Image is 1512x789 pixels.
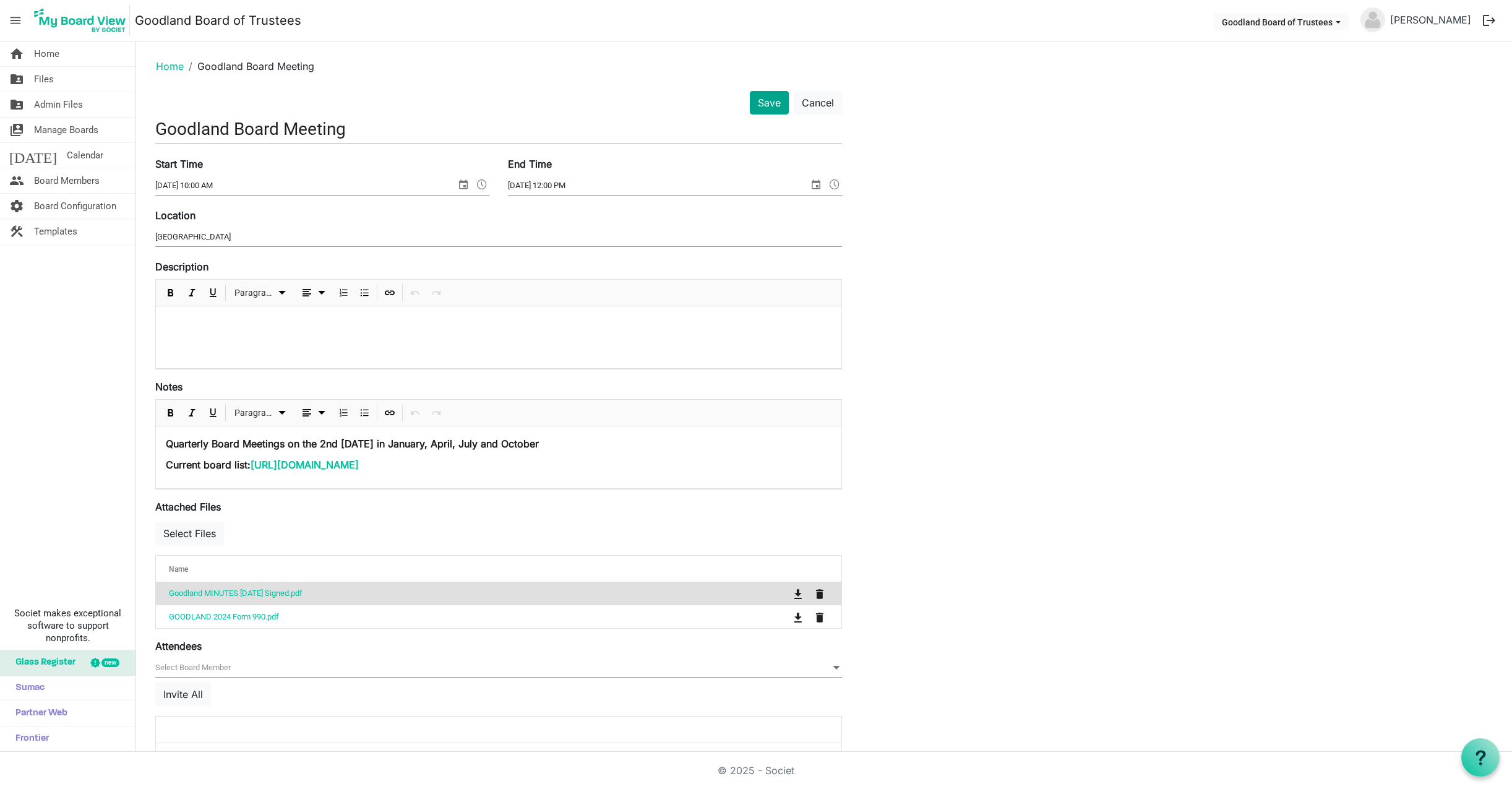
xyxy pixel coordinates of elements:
div: Bold [160,280,181,306]
button: Remove [811,608,828,625]
label: Notes [155,379,183,394]
span: Sumac [9,676,45,701]
a: My Board View Logo [30,5,135,36]
button: Save [750,91,789,114]
label: End Time [508,157,552,171]
span: Board Configuration [34,194,116,218]
a: Goodland MINUTES [DATE] Signed.pdf [169,589,303,598]
button: Underline [205,285,221,301]
span: Board Members [34,168,100,193]
div: new [101,658,119,667]
button: Italic [184,405,200,421]
span: Admin Files [34,92,83,117]
span: Name [169,565,188,574]
span: Manage Boards [34,118,98,142]
button: Invite All [155,683,211,706]
div: Bold [160,400,181,426]
button: Bold [163,405,179,421]
span: settings [9,194,24,218]
button: Bold [163,285,179,301]
button: Insert Link [382,405,398,421]
span: switch_account [9,118,24,142]
div: Formats [228,400,293,426]
td: is Command column column header [764,605,841,627]
div: Insert Link [379,400,400,426]
span: Home [34,41,59,66]
input: Title [155,114,842,144]
label: Start Time [155,157,203,171]
div: Numbered List [333,280,354,306]
button: Numbered List [335,285,352,301]
div: Italic [181,400,202,426]
button: Bulleted List [356,405,373,421]
button: Insert Link [382,285,398,301]
img: no-profile-picture.svg [1360,7,1385,32]
span: folder_shared [9,67,24,92]
td: No Board Members invited [156,743,841,767]
div: Alignments [293,280,333,306]
span: Paragraph [234,285,275,301]
div: Bulleted List [354,280,375,306]
label: Attached Files [155,499,221,514]
span: Partner Web [9,701,67,726]
button: Remove [811,585,828,602]
span: Quarterly Board Meetings on the 2nd [DATE] in January, April, July and October [166,438,539,450]
a: [PERSON_NAME] [1385,7,1476,32]
span: menu [4,9,27,32]
span: people [9,168,24,193]
label: Description [155,259,208,274]
span: home [9,41,24,66]
span: Calendar [67,143,103,168]
label: Location [155,208,195,223]
li: Goodland Board Meeting [184,59,314,74]
div: Bulleted List [354,400,375,426]
button: Goodland Board of Trustees dropdownbutton [1214,13,1349,30]
div: Alignments [293,400,333,426]
div: Underline [202,400,223,426]
a: GOODLAND 2024 Form 990.pdf [169,612,279,621]
span: Frontier [9,726,49,751]
a: Home [156,60,184,72]
td: is Command column column header [764,582,841,605]
button: Bulleted List [356,285,373,301]
span: select [809,176,823,192]
td: GOODLAND 2024 Form 990.pdf is template cell column header Name [156,605,764,627]
button: Download [789,608,807,625]
span: construction [9,219,24,244]
div: Numbered List [333,400,354,426]
button: logout [1476,7,1502,33]
span: Current board list: [166,459,359,471]
button: Select Files [155,522,224,545]
span: [DATE] [9,143,57,168]
span: Files [34,67,54,92]
div: Formats [228,280,293,306]
button: Italic [184,285,200,301]
button: dropdownbutton [295,285,331,301]
a: [URL][DOMAIN_NAME] [251,459,359,471]
button: Paragraph dropdownbutton [230,405,291,421]
span: Paragraph [234,405,275,421]
span: Societ makes exceptional software to support nonprofits. [6,607,130,644]
div: Italic [181,280,202,306]
button: Underline [205,405,221,421]
img: My Board View Logo [30,5,130,36]
button: Cancel [794,91,842,114]
button: dropdownbutton [295,405,331,421]
span: select [456,176,471,192]
a: Goodland Board of Trustees [135,8,301,33]
div: Insert Link [379,280,400,306]
a: © 2025 - Societ [718,764,794,777]
span: Glass Register [9,650,75,675]
div: Underline [202,280,223,306]
span: folder_shared [9,92,24,117]
label: Attendees [155,639,202,653]
button: Download [789,585,807,602]
button: Numbered List [335,405,352,421]
button: Paragraph dropdownbutton [230,285,291,301]
td: Goodland MINUTES July 11, 2025 Signed.pdf is template cell column header Name [156,582,764,605]
span: Templates [34,219,77,244]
